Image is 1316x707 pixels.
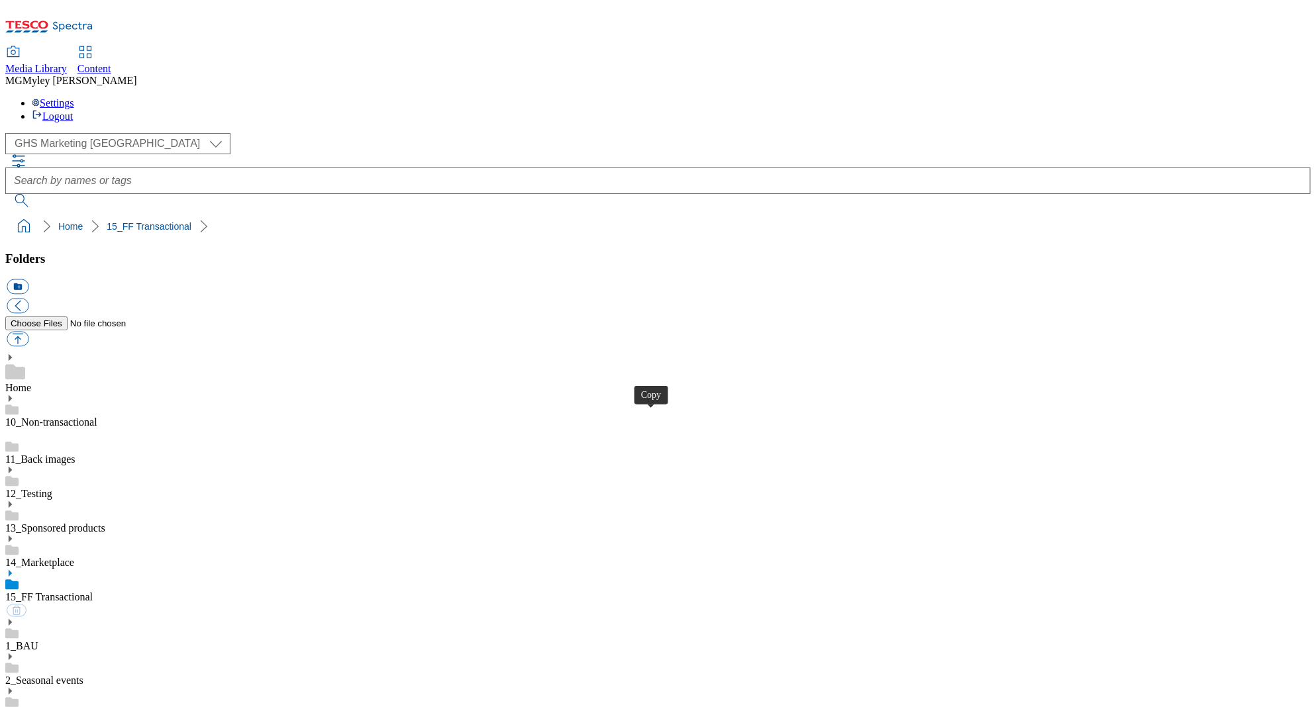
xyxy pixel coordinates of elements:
a: Logout [32,111,73,122]
h3: Folders [5,252,1311,266]
a: 11_Back images [5,453,76,465]
a: 14_Marketplace [5,557,74,568]
input: Search by names or tags [5,167,1311,194]
a: 2_Seasonal events [5,675,83,686]
a: 15_FF Transactional [107,221,191,232]
span: Myley [PERSON_NAME] [23,75,137,86]
span: Content [77,63,111,74]
a: 10_Non-transactional [5,416,97,428]
a: home [13,216,34,237]
a: Media Library [5,47,67,75]
a: 12_Testing [5,488,52,499]
span: MG [5,75,23,86]
a: 13_Sponsored products [5,522,105,534]
a: 15_FF Transactional [5,591,93,602]
a: Home [5,382,31,393]
a: Content [77,47,111,75]
span: Media Library [5,63,67,74]
a: Home [58,221,83,232]
nav: breadcrumb [5,214,1311,239]
a: Settings [32,97,74,109]
a: 1_BAU [5,640,38,651]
